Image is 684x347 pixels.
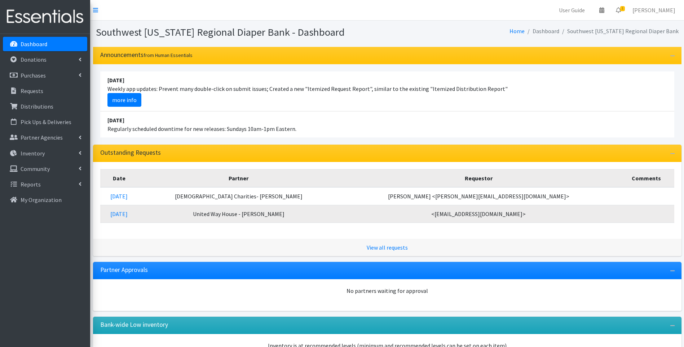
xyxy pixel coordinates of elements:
h3: Bank-wide Low inventory [100,321,168,329]
li: Southwest [US_STATE] Regional Diaper Bank [559,26,679,36]
span: 1 [620,6,625,11]
a: [DATE] [110,210,128,218]
th: Requestor [339,169,618,187]
strong: [DATE] [107,76,124,84]
a: Purchases [3,68,87,83]
td: <[EMAIL_ADDRESS][DOMAIN_NAME]> [339,205,618,223]
a: Donations [3,52,87,67]
a: Community [3,162,87,176]
a: User Guide [553,3,591,17]
a: Reports [3,177,87,192]
p: Purchases [21,72,46,79]
p: Pick Ups & Deliveries [21,118,71,126]
a: Requests [3,84,87,98]
th: Partner [138,169,339,187]
p: Community [21,165,50,172]
th: Date [100,169,138,187]
a: [PERSON_NAME] [627,3,681,17]
div: No partners waiting for approval [100,286,674,295]
p: Dashboard [21,40,47,48]
h1: Southwest [US_STATE] Regional Diaper Bank - Dashboard [96,26,385,39]
a: Pick Ups & Deliveries [3,115,87,129]
p: Partner Agencies [21,134,63,141]
a: Partner Agencies [3,130,87,145]
a: Inventory [3,146,87,161]
p: Inventory [21,150,45,157]
p: My Organization [21,196,62,203]
h3: Outstanding Requests [100,149,161,157]
p: Donations [21,56,47,63]
a: Dashboard [3,37,87,51]
h3: Announcements [100,51,193,59]
h3: Partner Approvals [100,266,148,274]
p: Requests [21,87,43,95]
p: Distributions [21,103,53,110]
a: more info [107,93,141,107]
a: Home [509,27,525,35]
td: [DEMOGRAPHIC_DATA] Charities- [PERSON_NAME] [138,187,339,205]
td: [PERSON_NAME] <[PERSON_NAME][EMAIL_ADDRESS][DOMAIN_NAME]> [339,187,618,205]
p: Reports [21,181,41,188]
li: Regularly scheduled downtime for new releases: Sundays 10am-1pm Eastern. [100,111,674,137]
strong: [DATE] [107,117,124,124]
small: from Human Essentials [144,52,193,58]
img: HumanEssentials [3,5,87,29]
th: Comments [618,169,674,187]
li: Dashboard [525,26,559,36]
a: 1 [610,3,627,17]
td: United Way House - [PERSON_NAME] [138,205,339,223]
a: My Organization [3,193,87,207]
a: View all requests [367,244,408,251]
a: Distributions [3,99,87,114]
a: [DATE] [110,193,128,200]
li: Weekly app updates: Prevent many double-click on submit issues; Created a new "Itemized Request R... [100,71,674,111]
